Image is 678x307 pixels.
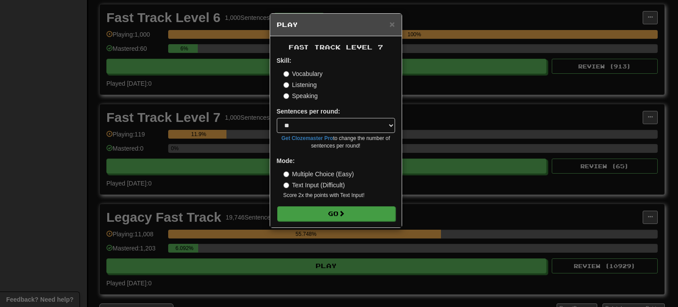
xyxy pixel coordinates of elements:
[283,93,289,99] input: Speaking
[282,135,333,141] a: Get Clozemaster Pro
[283,71,289,77] input: Vocabulary
[283,91,318,100] label: Speaking
[283,182,289,188] input: Text Input (Difficult)
[289,43,383,51] span: Fast Track Level 7
[277,57,291,64] strong: Skill:
[277,157,295,164] strong: Mode:
[283,69,323,78] label: Vocabulary
[277,20,395,29] h5: Play
[277,107,340,116] label: Sentences per round:
[283,170,354,178] label: Multiple Choice (Easy)
[389,19,395,29] button: Close
[283,80,317,89] label: Listening
[283,82,289,88] input: Listening
[389,19,395,29] span: ×
[277,135,395,150] small: to change the number of sentences per round!
[283,171,289,177] input: Multiple Choice (Easy)
[283,192,395,199] small: Score 2x the points with Text Input !
[277,206,395,221] button: Go
[283,181,345,190] label: Text Input (Difficult)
